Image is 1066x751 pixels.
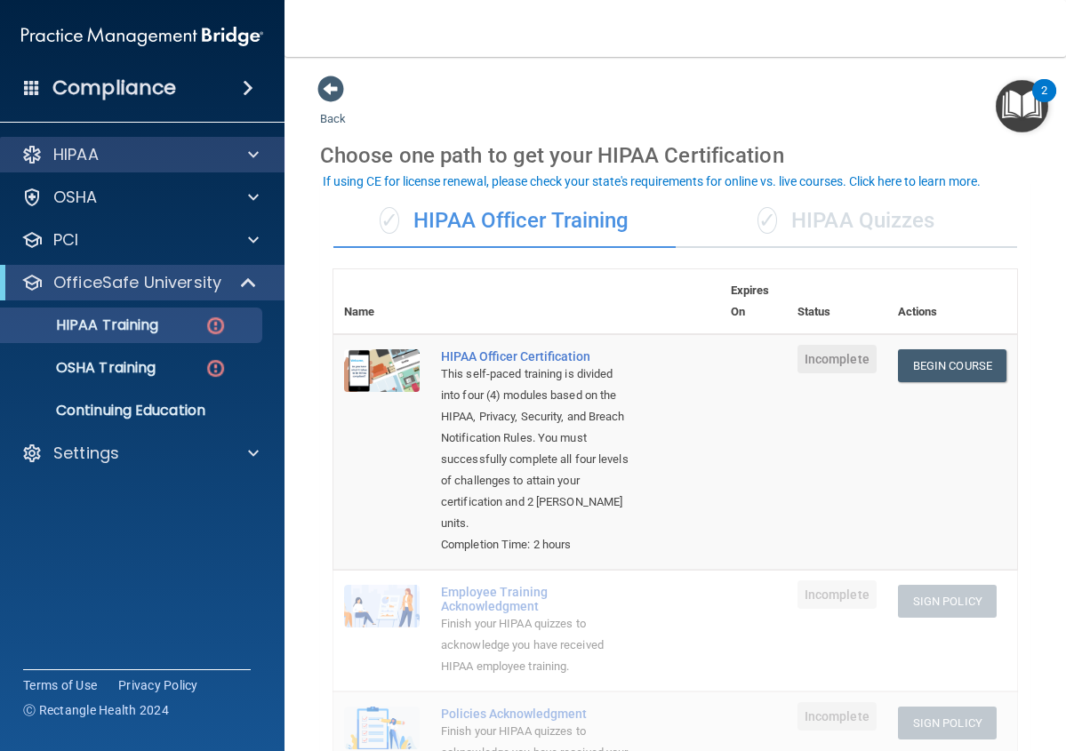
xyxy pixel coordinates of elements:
img: danger-circle.6113f641.png [204,357,227,379]
p: OSHA [53,187,98,208]
p: Settings [53,443,119,464]
div: This self-paced training is divided into four (4) modules based on the HIPAA, Privacy, Security, ... [441,364,631,534]
div: HIPAA Officer Training [333,195,676,248]
p: OfficeSafe University [53,272,221,293]
th: Name [333,269,430,334]
th: Expires On [720,269,787,334]
p: PCI [53,229,78,251]
span: ✓ [380,207,399,234]
span: Incomplete [797,702,877,731]
th: Actions [887,269,1017,334]
span: ✓ [757,207,777,234]
a: Back [320,91,346,125]
a: Begin Course [898,349,1006,382]
p: HIPAA [53,144,99,165]
p: Continuing Education [12,402,254,419]
button: Sign Policy [898,585,997,618]
span: Incomplete [797,580,877,609]
button: Open Resource Center, 2 new notifications [996,80,1048,132]
a: HIPAA [21,144,259,165]
div: Employee Training Acknowledgment [441,585,631,613]
div: 2 [1041,91,1047,114]
th: Status [787,269,887,334]
a: Settings [21,443,259,464]
h4: Compliance [52,76,176,100]
a: OfficeSafe University [21,272,258,293]
a: PCI [21,229,259,251]
a: OSHA [21,187,259,208]
span: Ⓒ Rectangle Health 2024 [23,701,169,719]
button: If using CE for license renewal, please check your state's requirements for online vs. live cours... [320,172,983,190]
div: Completion Time: 2 hours [441,534,631,555]
a: Terms of Use [23,676,97,694]
div: Policies Acknowledgment [441,707,631,721]
a: HIPAA Officer Certification [441,349,631,364]
div: HIPAA Quizzes [676,195,1018,248]
span: Incomplete [797,345,877,373]
a: Privacy Policy [118,676,198,694]
img: danger-circle.6113f641.png [204,315,227,337]
button: Sign Policy [898,707,997,739]
div: Finish your HIPAA quizzes to acknowledge you have received HIPAA employee training. [441,613,631,677]
div: If using CE for license renewal, please check your state's requirements for online vs. live cours... [323,175,981,188]
p: HIPAA Training [12,316,158,334]
p: OSHA Training [12,359,156,377]
img: PMB logo [21,19,263,54]
div: Choose one path to get your HIPAA Certification [320,130,1030,181]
